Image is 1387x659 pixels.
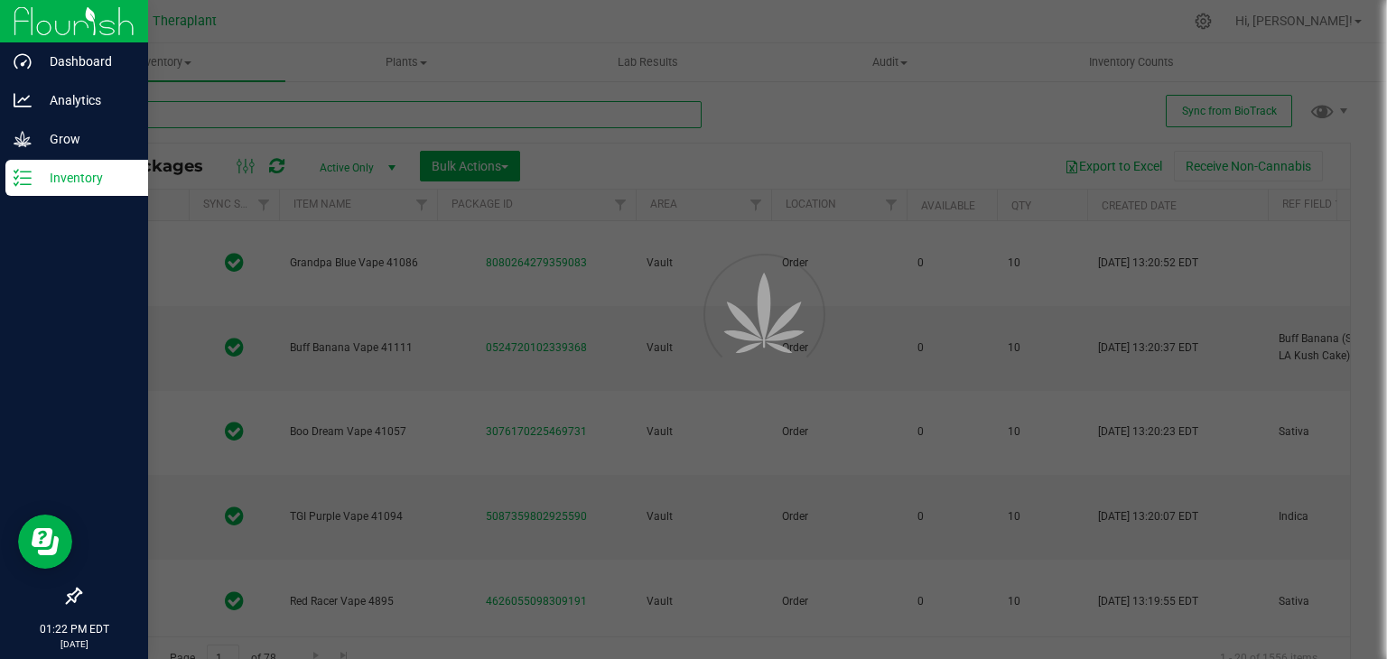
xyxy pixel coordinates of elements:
p: [DATE] [8,637,140,651]
p: Dashboard [32,51,140,72]
inline-svg: Grow [14,130,32,148]
p: Analytics [32,89,140,111]
p: Inventory [32,167,140,189]
inline-svg: Dashboard [14,52,32,70]
p: 01:22 PM EDT [8,621,140,637]
p: Grow [32,128,140,150]
inline-svg: Analytics [14,91,32,109]
iframe: Resource center [18,515,72,569]
inline-svg: Inventory [14,169,32,187]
